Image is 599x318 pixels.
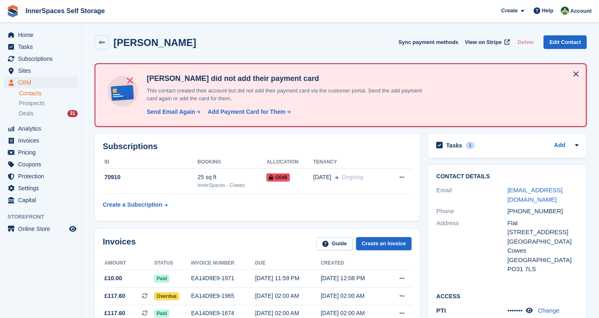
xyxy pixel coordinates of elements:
[436,292,578,300] h2: Access
[22,4,108,18] a: InnerSpaces Self Storage
[103,142,412,151] h2: Subscriptions
[266,156,313,169] th: Allocation
[4,147,78,158] a: menu
[197,173,266,182] div: 25 sq ft
[4,123,78,134] a: menu
[18,77,67,88] span: CRM
[104,292,125,300] span: £117.60
[570,7,592,15] span: Account
[18,135,67,146] span: Invoices
[18,147,67,158] span: Pricing
[18,41,67,53] span: Tasks
[103,197,168,212] a: Create a Subscription
[7,213,82,221] span: Storefront
[313,173,331,182] span: [DATE]
[4,41,78,53] a: menu
[501,7,518,15] span: Create
[4,77,78,88] a: menu
[208,108,285,116] div: Add Payment Card for Them
[255,257,320,270] th: Due
[18,29,67,41] span: Home
[197,156,266,169] th: Booking
[255,292,320,300] div: [DATE] 02:00 AM
[436,186,507,204] div: Email
[103,173,197,182] div: 70910
[542,7,553,15] span: Help
[4,53,78,65] a: menu
[398,35,458,49] button: Sync payment methods
[543,35,587,49] a: Edit Contact
[154,309,169,318] span: Paid
[19,99,78,108] a: Prospects
[507,187,562,203] a: [EMAIL_ADDRESS][DOMAIN_NAME]
[191,257,255,270] th: Invoice number
[436,207,507,216] div: Phone
[4,29,78,41] a: menu
[143,74,431,83] h4: [PERSON_NAME] did not add their payment card
[4,135,78,146] a: menu
[4,194,78,206] a: menu
[18,65,67,76] span: Sites
[507,246,578,256] div: Cowes
[18,123,67,134] span: Analytics
[18,53,67,65] span: Subscriptions
[18,194,67,206] span: Capital
[321,309,386,318] div: [DATE] 02:00 AM
[538,307,560,314] a: Change
[507,237,578,247] div: [GEOGRAPHIC_DATA]
[321,292,386,300] div: [DATE] 02:00 AM
[4,159,78,170] a: menu
[143,87,431,103] p: This contact created their account but did not add their payment card via the customer portal. Se...
[147,108,195,116] div: Send Email Again
[191,274,255,283] div: EA14D9E9-1971
[321,274,386,283] div: [DATE] 12:08 PM
[4,182,78,194] a: menu
[321,257,386,270] th: Created
[191,292,255,300] div: EA14D9E9-1965
[507,219,578,237] div: Flat [STREET_ADDRESS]
[103,257,154,270] th: Amount
[436,307,446,314] span: PTI
[507,307,523,314] span: •••••••
[204,108,291,116] a: Add Payment Card for Them
[4,65,78,76] a: menu
[514,35,537,49] button: Delete
[507,265,578,274] div: PO31 7LS
[18,223,67,235] span: Online Store
[507,207,578,216] div: [PHONE_NUMBER]
[103,156,197,169] th: ID
[103,237,136,251] h2: Invoices
[154,292,179,300] span: Overdue
[561,7,569,15] img: Paula Amey
[18,182,67,194] span: Settings
[113,37,196,48] h2: [PERSON_NAME]
[317,237,353,251] a: Guide
[197,182,266,189] div: InnerSpaces - Cowes
[19,110,34,118] span: Deals
[266,173,289,182] span: G048
[255,274,320,283] div: [DATE] 11:59 PM
[104,309,125,318] span: £117.60
[18,159,67,170] span: Coupons
[68,224,78,234] a: Preview store
[342,174,363,180] span: Ongoing
[4,223,78,235] a: menu
[104,274,122,283] span: £10.00
[554,141,565,150] a: Add
[465,142,475,149] div: 1
[465,38,502,46] span: View on Stripe
[19,109,78,118] a: Deals 31
[18,171,67,182] span: Protection
[4,171,78,182] a: menu
[154,257,191,270] th: Status
[436,173,578,180] h2: Contact Details
[191,309,255,318] div: EA14D9E9-1674
[67,110,78,117] div: 31
[7,5,19,17] img: stora-icon-8386f47178a22dfd0bd8f6a31ec36ba5ce8667c1dd55bd0f319d3a0aa187defe.svg
[19,99,44,107] span: Prospects
[462,35,511,49] a: View on Stripe
[154,274,169,283] span: Paid
[446,142,462,149] h2: Tasks
[105,74,140,109] img: no-card-linked-e7822e413c904bf8b177c4d89f31251c4716f9871600ec3ca5bfc59e148c83f4.svg
[255,309,320,318] div: [DATE] 02:00 AM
